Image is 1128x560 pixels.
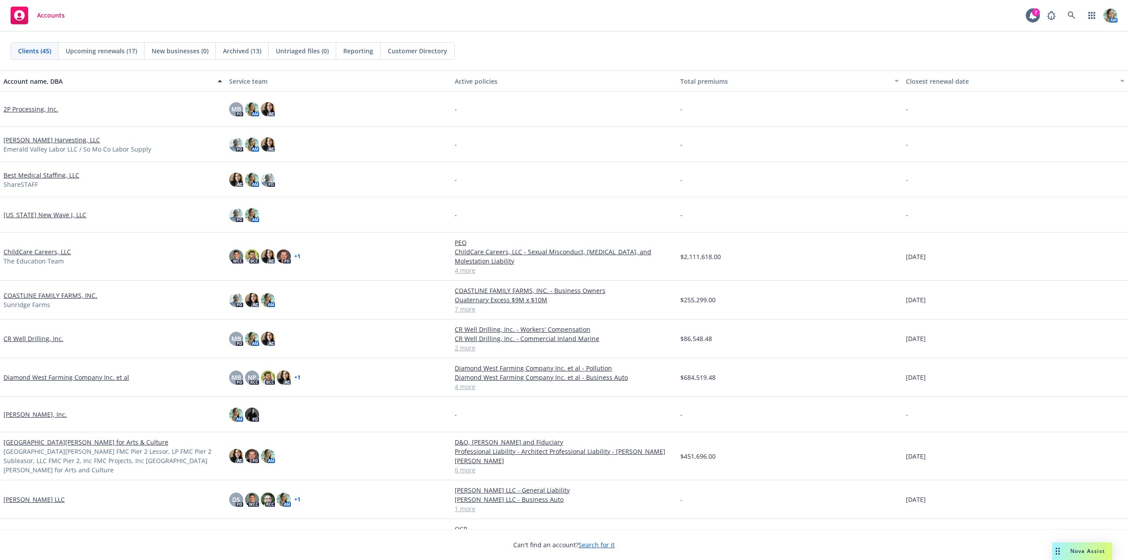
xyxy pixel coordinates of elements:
span: ShareSTAFF [4,180,38,189]
a: 2P Processing, Inc. [4,104,58,114]
a: Search [1063,7,1080,24]
span: $255,299.00 [680,295,716,304]
span: $2,111,618.00 [680,252,721,261]
span: Archived (13) [223,46,261,56]
a: 4 more [455,382,673,391]
a: 1 more [455,504,673,513]
span: DS [232,495,240,504]
span: Emerald Valley Labor LLC / So Mo Co Labor Supply [4,145,151,154]
span: [DATE] [906,495,926,504]
img: photo [277,249,291,263]
button: Total premiums [677,70,902,92]
img: photo [261,293,275,307]
span: [GEOGRAPHIC_DATA][PERSON_NAME] FMC Pier 2 Lessor, LP FMC Pier 2 Subleasor, LLC FMC Pier 2, Inc FM... [4,447,222,475]
img: photo [261,137,275,152]
a: + 1 [294,254,301,259]
span: [DATE] [906,452,926,461]
img: photo [245,208,259,222]
a: Professional Liability - Architect Professional Liability - [PERSON_NAME] [PERSON_NAME] [455,447,673,465]
img: photo [245,137,259,152]
a: CR Well Drilling, Inc. [4,334,63,343]
img: photo [229,137,243,152]
a: Report a Bug [1043,7,1060,24]
img: photo [261,102,275,116]
button: Closest renewal date [902,70,1128,92]
span: Upcoming renewals (17) [66,46,137,56]
a: [PERSON_NAME] Harvesting, LLC [4,135,100,145]
span: - [455,210,457,219]
span: MB [231,104,241,114]
div: Drag to move [1052,542,1063,560]
a: Diamond West Farming Company Inc. et al - Pollution [455,363,673,373]
span: [DATE] [906,334,926,343]
span: [DATE] [906,252,926,261]
img: photo [1103,8,1117,22]
a: D&O, [PERSON_NAME] and Fiduciary [455,438,673,447]
span: $451,696.00 [680,452,716,461]
img: photo [261,449,275,463]
span: [DATE] [906,373,926,382]
div: Active policies [455,77,673,86]
span: The Education Team [4,256,64,266]
img: photo [261,173,275,187]
a: Quaternary Excess $9M x $10M [455,295,673,304]
span: - [680,175,683,184]
span: - [455,175,457,184]
a: ChildCare Careers, LLC - Sexual Misconduct, [MEDICAL_DATA], and Molestation Liability [455,247,673,266]
div: Account name, DBA [4,77,212,86]
img: photo [229,208,243,222]
span: Customer Directory [388,46,447,56]
a: CR Well Drilling, Inc. - Workers' Compensation [455,325,673,334]
img: photo [229,449,243,463]
a: Diamond West Farming Company Inc. et al [4,373,129,382]
span: - [680,410,683,419]
img: photo [277,371,291,385]
span: - [680,495,683,504]
span: Clients (45) [18,46,51,56]
img: photo [245,173,259,187]
button: Service team [226,70,451,92]
a: 7 more [455,304,673,314]
img: photo [229,293,243,307]
span: - [455,410,457,419]
img: photo [261,332,275,346]
span: NP [248,373,256,382]
span: Sunridge Farms [4,300,50,309]
span: - [680,210,683,219]
div: Closest renewal date [906,77,1115,86]
a: PEO [455,238,673,247]
span: - [906,410,908,419]
button: Nova Assist [1052,542,1112,560]
img: photo [245,249,259,263]
a: COASTLINE FAMILY FARMS, INC. [4,291,97,300]
a: [PERSON_NAME] LLC - General Liability [455,486,673,495]
a: [PERSON_NAME] LLC [4,495,65,504]
span: - [455,104,457,114]
img: photo [277,493,291,507]
a: Switch app [1083,7,1101,24]
span: - [906,104,908,114]
span: MB [231,334,241,343]
span: - [455,140,457,149]
span: - [906,140,908,149]
div: Service team [229,77,448,86]
a: [PERSON_NAME], Inc. [4,410,67,419]
a: [US_STATE] New Wave I, LLC [4,210,86,219]
span: Can't find an account? [513,540,615,549]
span: $684,519.48 [680,373,716,382]
img: photo [229,249,243,263]
span: Reporting [343,46,373,56]
span: New businesses (0) [152,46,208,56]
span: - [906,175,908,184]
div: Total premiums [680,77,889,86]
span: - [680,140,683,149]
div: 7 [1032,8,1040,16]
img: photo [229,173,243,187]
a: [GEOGRAPHIC_DATA][PERSON_NAME] for Arts & Culture [4,438,168,447]
img: photo [261,249,275,263]
a: Diamond West Farming Company Inc. et al - Business Auto [455,373,673,382]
